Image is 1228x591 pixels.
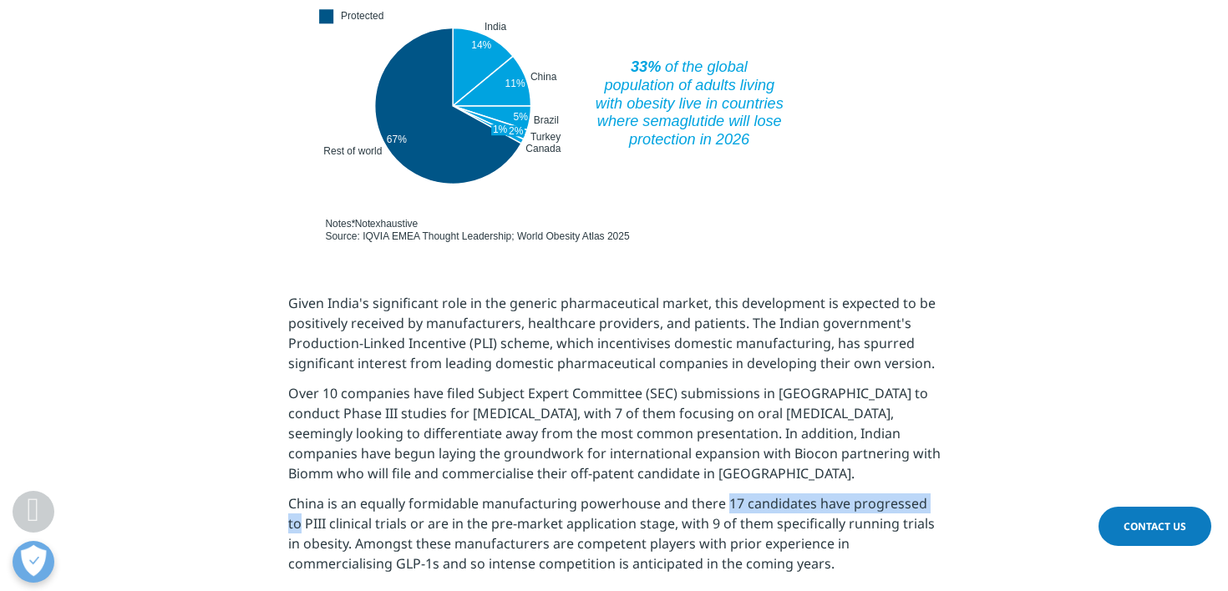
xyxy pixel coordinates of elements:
[1099,507,1211,546] a: Contact Us
[288,383,941,493] p: Over 10 companies have filed Subject Expert Committee (SEC) submissions in [GEOGRAPHIC_DATA] to c...
[288,293,941,383] p: Given India's significant role in the generic pharmaceutical market, this development is expected...
[288,493,941,583] p: China is an equally formidable manufacturing powerhouse and there 17 candidates have progressed t...
[13,541,54,583] button: Open Preferences
[1124,519,1186,533] span: Contact Us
